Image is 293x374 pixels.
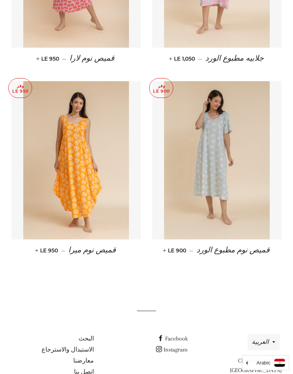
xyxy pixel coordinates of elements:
[42,346,94,353] a: الاستبدال والاسترجاع
[9,79,32,98] p: وفر LE 950
[69,54,114,63] span: قميص نوم لارا
[61,247,65,254] span: —
[62,55,66,62] span: —
[256,360,270,365] i: Arabic
[189,247,193,254] span: —
[73,357,94,364] a: معارضنا
[158,335,188,342] a: Facebook
[37,247,58,254] span: LE 950
[230,357,282,374] a: Charmaine [GEOGRAPHIC_DATA]
[79,335,94,342] a: البحث
[196,246,270,254] span: قميص نوم مطبوع الورد
[152,48,282,69] a: جلابيه مطبوع الورد — LE 1,050
[152,239,282,261] a: قميص نوم مطبوع الورد — LE 900
[198,55,202,62] span: —
[11,239,141,261] a: قميص نوم ميرا — LE 950
[68,246,116,254] span: قميص نوم ميرا
[150,79,173,98] p: وفر LE 900
[205,54,264,63] span: جلابيه مطبوع الورد
[171,55,195,62] span: LE 1,050
[11,48,141,69] a: قميص نوم لارا — LE 950
[164,247,186,254] span: LE 900
[156,346,188,353] a: Instagram
[248,334,280,350] button: العربية
[246,359,285,367] a: Arabic
[38,55,59,62] span: LE 950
